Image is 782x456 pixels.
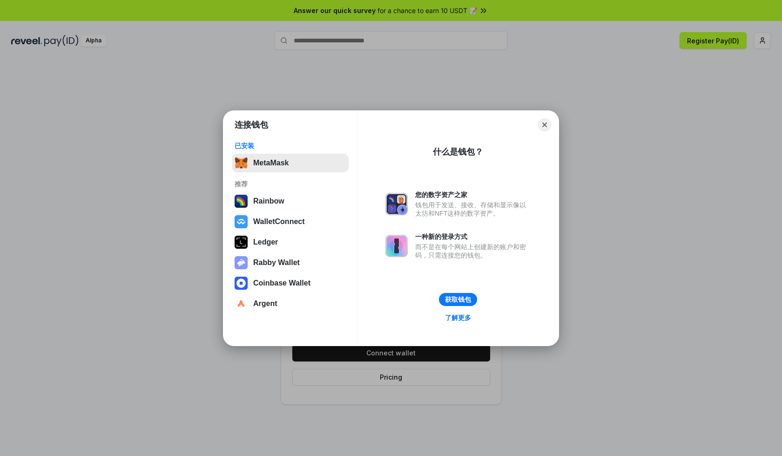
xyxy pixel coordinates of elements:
[439,312,477,324] a: 了解更多
[235,277,248,290] img: svg+xml,%3Csvg%20width%3D%2228%22%20height%3D%2228%22%20viewBox%3D%220%200%2028%2028%22%20fill%3D...
[253,259,300,267] div: Rabby Wallet
[253,279,310,287] div: Coinbase Wallet
[232,192,349,211] button: Rainbow
[232,274,349,293] button: Coinbase Wallet
[235,119,268,130] h1: 连接钱包
[253,197,284,205] div: Rainbow
[415,243,531,259] div: 而不是在每个网站上创建新的账户和密码，只需连接您的钱包。
[415,232,531,241] div: 一种新的登录方式
[433,146,483,157] div: 什么是钱包？
[445,313,471,322] div: 了解更多
[439,293,477,306] button: 获取钱包
[235,256,248,269] img: svg+xml,%3Csvg%20xmlns%3D%22http%3A%2F%2Fwww.w3.org%2F2000%2Fsvg%22%20fill%3D%22none%22%20viewBox...
[253,218,305,226] div: WalletConnect
[232,253,349,272] button: Rabby Wallet
[253,238,278,246] div: Ledger
[232,233,349,252] button: Ledger
[235,195,248,208] img: svg+xml,%3Csvg%20width%3D%22120%22%20height%3D%22120%22%20viewBox%3D%220%200%20120%20120%22%20fil...
[235,157,248,170] img: svg+xml,%3Csvg%20fill%3D%22none%22%20height%3D%2233%22%20viewBox%3D%220%200%2035%2033%22%20width%...
[415,191,531,199] div: 您的数字资产之家
[235,215,248,228] img: svg+xml,%3Csvg%20width%3D%2228%22%20height%3D%2228%22%20viewBox%3D%220%200%2028%2028%22%20fill%3D...
[235,236,248,249] img: svg+xml,%3Csvg%20xmlns%3D%22http%3A%2F%2Fwww.w3.org%2F2000%2Fsvg%22%20width%3D%2228%22%20height%3...
[415,201,531,218] div: 钱包用于发送、接收、存储和显示像以太坊和NFT这样的数字资产。
[235,180,346,188] div: 推荐
[385,235,408,257] img: svg+xml,%3Csvg%20xmlns%3D%22http%3A%2F%2Fwww.w3.org%2F2000%2Fsvg%22%20fill%3D%22none%22%20viewBox...
[385,193,408,215] img: svg+xml,%3Csvg%20xmlns%3D%22http%3A%2F%2Fwww.w3.org%2F2000%2Fsvg%22%20fill%3D%22none%22%20viewBox...
[235,297,248,310] img: svg+xml,%3Csvg%20width%3D%2228%22%20height%3D%2228%22%20viewBox%3D%220%200%2028%2028%22%20fill%3D...
[253,159,289,167] div: MetaMask
[445,295,471,304] div: 获取钱包
[232,154,349,172] button: MetaMask
[538,118,551,131] button: Close
[232,294,349,313] button: Argent
[235,142,346,150] div: 已安装
[253,299,277,308] div: Argent
[232,212,349,231] button: WalletConnect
